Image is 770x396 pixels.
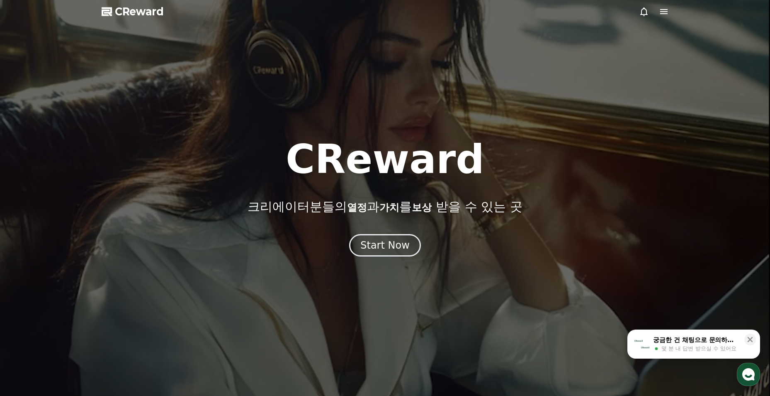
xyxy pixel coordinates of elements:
a: Start Now [349,242,421,250]
span: 가치 [379,202,399,213]
h1: CReward [286,139,484,179]
span: 보상 [412,202,432,213]
a: CReward [102,5,164,18]
span: 열정 [347,202,367,213]
div: Start Now [360,239,410,252]
p: 크리에이터분들의 과 를 받을 수 있는 곳 [248,199,522,214]
button: Start Now [349,234,421,257]
span: CReward [115,5,164,18]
